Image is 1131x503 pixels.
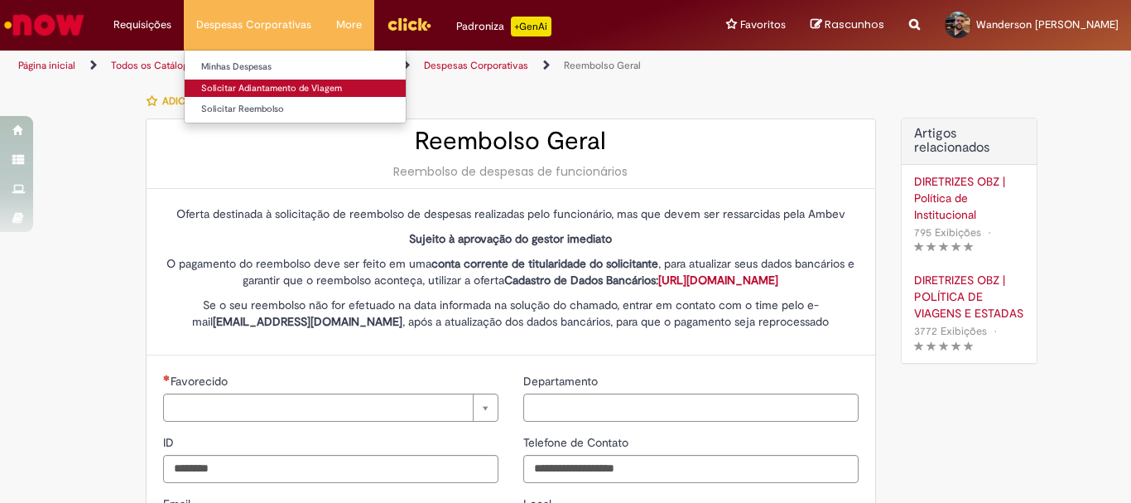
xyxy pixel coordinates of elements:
[18,59,75,72] a: Página inicial
[336,17,362,33] span: More
[914,225,981,239] span: 795 Exibições
[504,273,778,288] strong: Cadastro de Dados Bancários:
[456,17,551,36] div: Padroniza
[111,59,199,72] a: Todos os Catálogos
[163,375,171,381] span: Necessários
[213,314,402,329] strong: [EMAIL_ADDRESS][DOMAIN_NAME]
[523,394,859,422] input: Departamento
[424,59,528,72] a: Despesas Corporativas
[564,59,641,72] a: Reembolso Geral
[171,374,231,389] span: Necessários - Favorecido
[914,127,1024,156] h3: Artigos relacionados
[196,17,311,33] span: Despesas Corporativas
[825,17,884,32] span: Rascunhos
[163,255,859,288] p: O pagamento do reembolso deve ser feito em uma , para atualizar seus dados bancários e garantir q...
[2,8,87,41] img: ServiceNow
[185,80,406,98] a: Solicitar Adiantamento de Viagem
[431,256,658,271] strong: conta corrente de titularidade do solicitante
[914,272,1024,322] a: DIRETRIZES OBZ | POLÍTICA DE VIAGENS E ESTADAS
[976,17,1119,31] span: Wanderson [PERSON_NAME]
[113,17,171,33] span: Requisições
[984,221,994,244] span: •
[523,374,601,389] span: Departamento
[184,50,407,123] ul: Despesas Corporativas
[914,324,987,338] span: 3772 Exibições
[163,297,859,330] p: Se o seu reembolso não for efetuado na data informada na solução do chamado, entrar em contato co...
[146,84,291,118] button: Adicionar a Favoritos
[990,320,1000,342] span: •
[163,163,859,180] div: Reembolso de despesas de funcionários
[740,17,786,33] span: Favoritos
[163,206,859,222] p: Oferta destinada à solicitação de reembolso de despesas realizadas pelo funcionário, mas que deve...
[511,17,551,36] p: +GenAi
[658,273,778,288] a: [URL][DOMAIN_NAME]
[12,51,742,81] ul: Trilhas de página
[523,455,859,483] input: Telefone de Contato
[163,435,177,450] span: ID
[409,231,612,246] strong: Sujeito à aprovação do gestor imediato
[387,12,431,36] img: click_logo_yellow_360x200.png
[163,394,498,422] a: Limpar campo Favorecido
[163,455,498,483] input: ID
[162,94,282,108] span: Adicionar a Favoritos
[185,58,406,76] a: Minhas Despesas
[185,100,406,118] a: Solicitar Reembolso
[523,435,632,450] span: Telefone de Contato
[811,17,884,33] a: Rascunhos
[163,128,859,155] h2: Reembolso Geral
[914,173,1024,223] a: DIRETRIZES OBZ | Política de Institucional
